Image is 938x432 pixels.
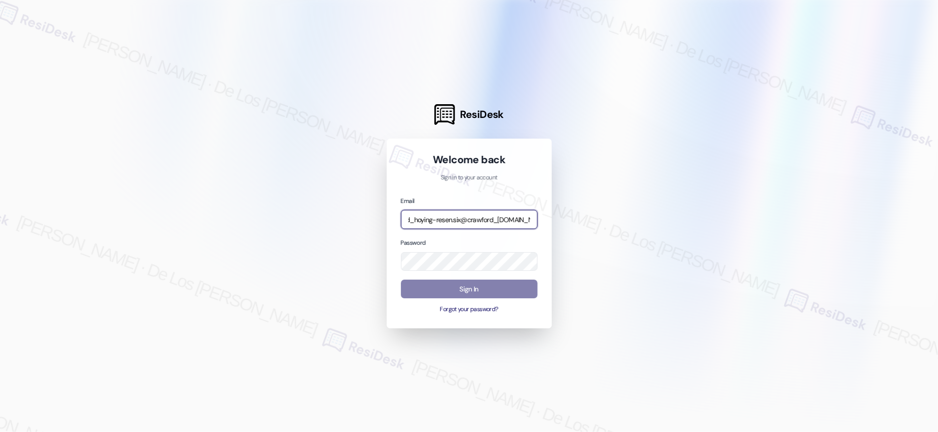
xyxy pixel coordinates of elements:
[401,239,426,247] label: Password
[401,153,538,167] h1: Welcome back
[401,197,415,205] label: Email
[401,305,538,314] button: Forgot your password?
[434,104,455,125] img: ResiDesk Logo
[401,210,538,229] input: name@example.com
[401,280,538,299] button: Sign In
[401,173,538,182] p: Sign in to your account
[460,108,504,121] span: ResiDesk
